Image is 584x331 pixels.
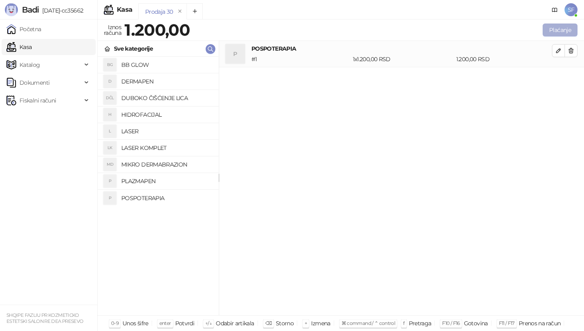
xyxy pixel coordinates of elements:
span: ⌫ [265,320,272,326]
button: Plaćanje [543,23,578,36]
small: SHQIPE FAZLIU PR KOZMETICKO ESTETSKI SALON RE DEA PRESEVO [6,312,83,324]
span: Badi [22,5,39,15]
span: Dokumenti [19,75,49,91]
span: ⌘ command / ⌃ control [341,320,395,326]
div: LK [103,141,116,154]
button: remove [175,8,185,15]
a: Početna [6,21,41,37]
div: Pretraga [409,318,432,329]
span: F11 / F17 [499,320,515,326]
div: DČL [103,92,116,105]
span: F10 / F16 [442,320,459,326]
div: P [103,192,116,205]
button: Add tab [187,3,203,19]
h4: LASER [121,125,212,138]
h4: BB GLOW [121,58,212,71]
div: 1 x 1.200,00 RSD [351,55,455,64]
div: # 1 [250,55,351,64]
h4: LASER KOMPLET [121,141,212,154]
h4: MIKRO DERMABRAZION [121,158,212,171]
div: P [225,44,245,64]
strong: 1.200,00 [125,20,190,40]
span: f [403,320,404,326]
div: Gotovina [464,318,488,329]
span: ↑/↓ [205,320,212,326]
div: H [103,108,116,121]
div: D [103,75,116,88]
div: Prenos na račun [519,318,560,329]
div: grid [98,57,219,315]
div: Unos šifre [122,318,148,329]
h4: PLAZMAPEN [121,175,212,188]
h4: HIDROFACIJAL [121,108,212,121]
span: [DATE]-cc35662 [39,7,83,14]
h4: POSPOTERAPIA [251,44,552,53]
div: Kasa [117,6,132,13]
div: Potvrdi [175,318,195,329]
a: Kasa [6,39,32,55]
span: enter [159,320,171,326]
div: BG [103,58,116,71]
h4: DUBOKO ČIŠĆENJE LICA [121,92,212,105]
h4: DERMAPEN [121,75,212,88]
div: MD [103,158,116,171]
div: P [103,175,116,188]
a: Dokumentacija [548,3,561,16]
h4: POSPOTERAPIA [121,192,212,205]
div: Iznos računa [102,22,123,38]
div: L [103,125,116,138]
span: Katalog [19,57,40,73]
img: Logo [5,3,18,16]
div: 1.200,00 RSD [455,55,554,64]
div: Storno [276,318,294,329]
div: Izmena [311,318,330,329]
span: SF [565,3,578,16]
span: + [305,320,307,326]
div: Prodaja 30 [145,7,173,16]
span: 0-9 [111,320,118,326]
div: Odabir artikala [216,318,254,329]
div: Sve kategorije [114,44,153,53]
span: Fiskalni računi [19,92,56,109]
